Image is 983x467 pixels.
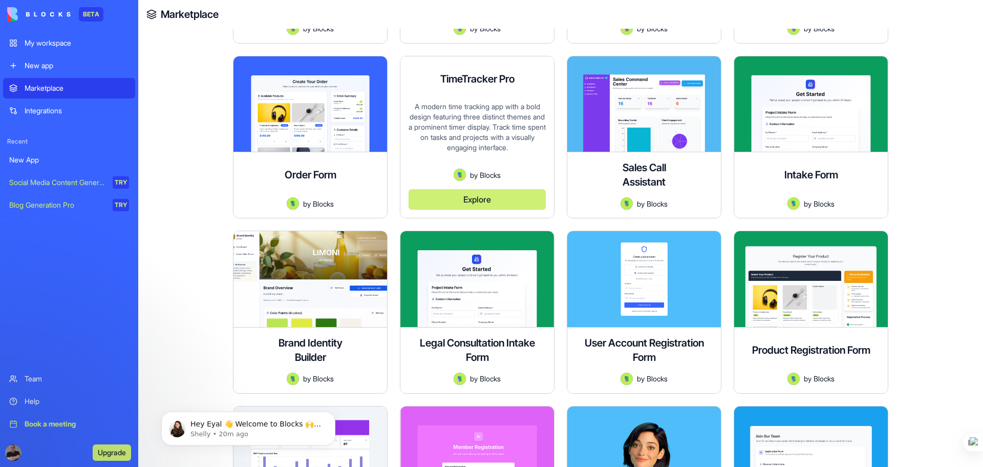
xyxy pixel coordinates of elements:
img: Avatar [787,23,800,35]
span: by [303,373,311,384]
img: Avatar [621,373,633,385]
h4: Intake Form [784,168,838,182]
img: Avatar [454,23,466,35]
a: New app [3,55,135,76]
div: My workspace [25,38,129,48]
a: TimeTracker ProA modern time tracking app with a bold design featuring three distinct themes and ... [400,56,554,219]
div: Help [25,396,129,407]
img: Avatar [621,23,633,35]
iframe: Intercom notifications message [146,390,351,462]
img: Avatar [787,197,800,210]
h4: Brand Identity Builder [269,336,351,364]
a: Marketplace [161,7,219,22]
span: Blocks [480,373,501,384]
a: User Account Registration FormAvatarbyBlocks [567,231,721,394]
div: BETA [79,7,103,22]
a: My workspace [3,33,135,53]
a: Brand Identity BuilderAvatarbyBlocks [233,231,388,394]
div: Team [25,374,129,384]
a: Marketplace [3,78,135,98]
div: Integrations [25,106,129,116]
a: Sales Call AssistantAvatarbyBlocks [567,56,721,219]
span: Blocks [814,373,835,384]
span: by [470,170,478,180]
span: Recent [3,137,135,146]
span: Blocks [313,373,334,384]
h4: Sales Call Assistant [603,160,685,189]
span: Blocks [480,23,501,34]
h4: Legal Consultation Intake Form [409,336,546,364]
div: TRY [113,176,129,189]
span: by [637,373,645,384]
div: Book a meeting [25,419,129,429]
a: Team [3,369,135,389]
a: New App [3,150,135,170]
a: Product Registration FormAvatarbyBlocks [734,231,888,394]
span: Blocks [647,23,668,34]
a: Social Media Content GeneratorTRY [3,172,135,193]
span: by [804,198,811,209]
img: Avatar [287,197,299,210]
div: Social Media Content Generator [9,177,105,188]
a: Blog Generation ProTRY [3,195,135,215]
div: New app [25,60,129,71]
img: Avatar [454,373,466,385]
a: BETA [7,7,103,22]
span: by [804,373,811,384]
a: Intake FormAvatarbyBlocks [734,56,888,219]
a: Order FormAvatarbyBlocks [233,56,388,219]
span: Blocks [313,23,334,34]
span: Blocks [814,198,835,209]
span: Blocks [313,198,334,209]
div: Marketplace [25,83,129,93]
div: A modern time tracking app with a bold design featuring three distinct themes and a prominent tim... [409,101,546,169]
a: Book a meeting [3,414,135,434]
a: Integrations [3,100,135,121]
img: Avatar [787,373,800,385]
button: Explore [409,189,546,210]
a: Legal Consultation Intake FormAvatarbyBlocks [400,231,554,394]
img: Avatar [287,23,299,35]
span: by [804,23,811,34]
span: by [470,23,478,34]
span: by [637,198,645,209]
span: by [303,198,311,209]
h4: User Account Registration Form [575,336,713,364]
span: Blocks [480,170,501,180]
img: ACg8ocIVsvydE8A5AB97KHThCT7U5GstpMLS1pRiuO3YvEL_rFIKgiFe=s96-c [5,444,22,461]
div: New App [9,155,129,165]
h4: Order Form [285,168,336,182]
div: Blog Generation Pro [9,200,105,210]
img: Avatar [454,169,466,181]
span: by [470,373,478,384]
span: Blocks [647,373,668,384]
span: Blocks [814,23,835,34]
img: Avatar [621,197,633,210]
h4: Product Registration Form [752,343,870,357]
img: Avatar [287,373,299,385]
img: logo [7,7,71,22]
h4: TimeTracker Pro [440,72,515,86]
a: Upgrade [93,447,131,457]
div: TRY [113,199,129,211]
span: by [303,23,311,34]
span: Blocks [647,198,668,209]
button: Upgrade [93,444,131,461]
span: by [637,23,645,34]
a: Help [3,391,135,412]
